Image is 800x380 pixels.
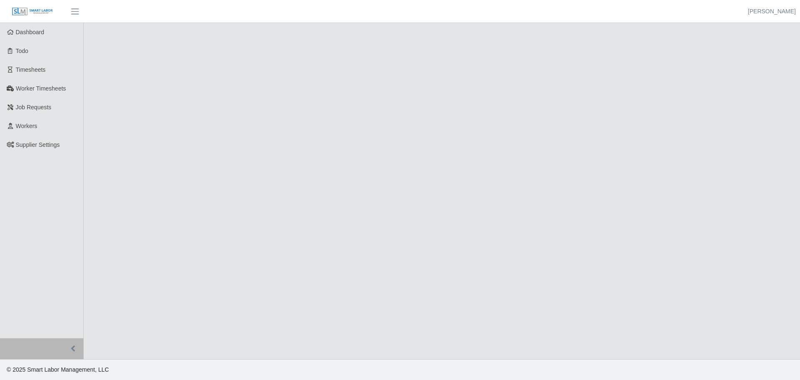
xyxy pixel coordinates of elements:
[748,7,796,16] a: [PERSON_NAME]
[12,7,53,16] img: SLM Logo
[7,366,109,373] span: © 2025 Smart Labor Management, LLC
[16,48,28,54] span: Todo
[16,104,52,111] span: Job Requests
[16,123,37,129] span: Workers
[16,66,46,73] span: Timesheets
[16,85,66,92] span: Worker Timesheets
[16,141,60,148] span: Supplier Settings
[16,29,45,35] span: Dashboard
